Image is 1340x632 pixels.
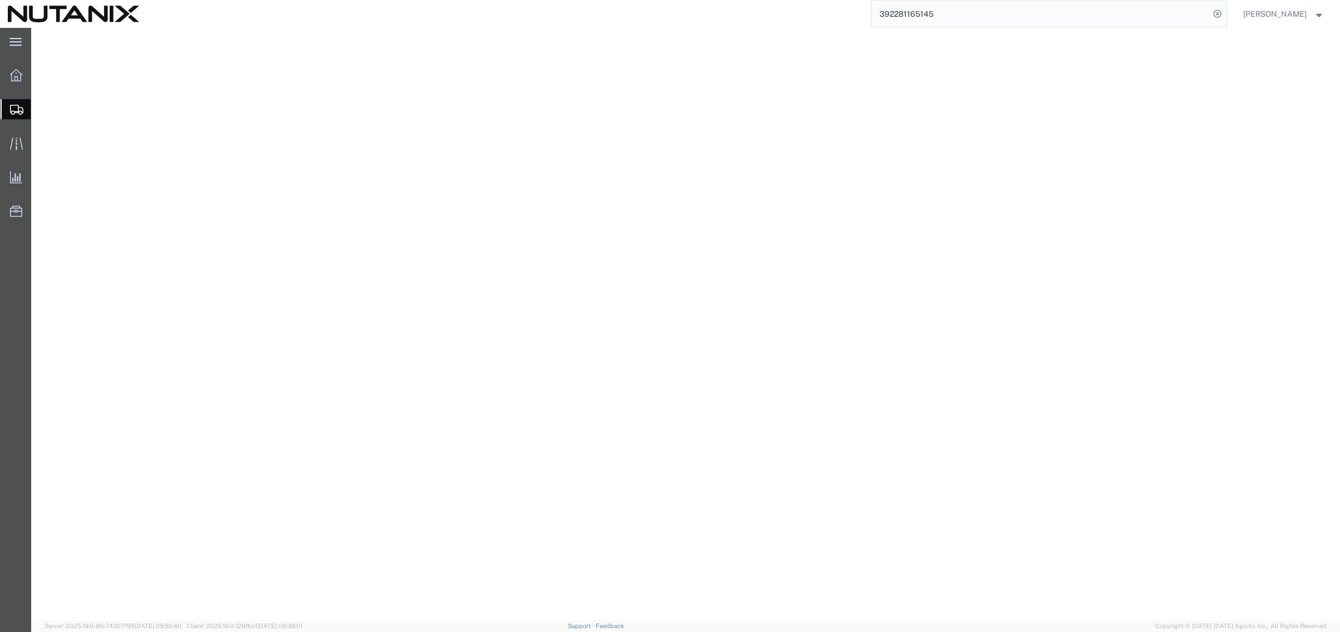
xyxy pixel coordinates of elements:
[596,623,624,629] a: Feedback
[45,623,181,629] span: Server: 2025.19.0-91c74307f99
[8,6,139,22] img: logo
[1243,7,1325,21] button: [PERSON_NAME]
[257,623,302,629] span: [DATE] 09:39:01
[31,28,1340,620] iframe: FS Legacy Container
[871,1,1210,27] input: Search for shipment number, reference number
[186,623,302,629] span: Client: 2025.19.0-129fbcf
[568,623,596,629] a: Support
[135,623,181,629] span: [DATE] 09:50:40
[1155,621,1327,631] span: Copyright © [DATE]-[DATE] Agistix Inc., All Rights Reserved
[1243,8,1307,20] span: Stephanie Guadron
